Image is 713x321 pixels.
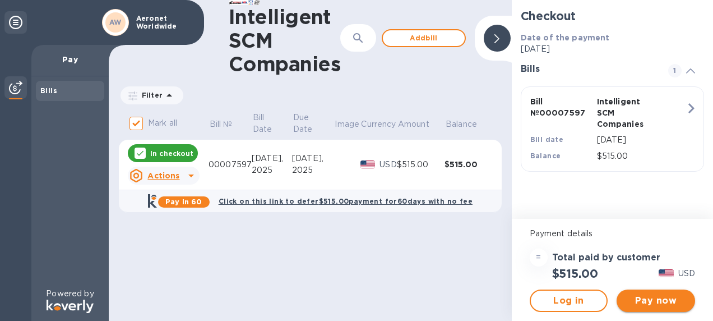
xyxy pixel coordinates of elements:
span: Due Date [293,112,333,135]
p: Bill Date [253,112,277,135]
p: [DATE] [521,43,704,55]
p: Filter [137,90,163,100]
span: Pay now [626,294,686,308]
span: Bill Date [253,112,291,135]
p: Currency [361,118,396,130]
span: Add bill [392,31,456,45]
div: [DATE], [252,153,292,164]
div: [DATE], [292,153,334,164]
p: Payment details [530,228,695,240]
span: Balance [446,118,492,130]
b: Click on this link to defer $515.00 payment for 60 days with no fee [219,197,473,205]
button: Addbill [382,29,466,47]
div: $515.00 [397,159,445,171]
p: Image [335,118,359,130]
span: 1 [668,64,682,77]
p: Amount [398,118,429,130]
h3: Bills [521,64,655,75]
div: 00007597 [209,159,252,171]
b: Pay in 60 [165,198,202,206]
button: Bill №00007597Intelligent SCM CompaniesBill date[DATE]Balance$515.00 [521,86,704,172]
p: Due Date [293,112,318,135]
p: USD [379,159,397,171]
b: Bill date [530,135,564,144]
p: [DATE] [597,134,686,146]
div: = [530,249,548,267]
p: $515.00 [597,150,686,162]
h1: Intelligent SCM Companies [229,5,340,76]
p: Powered by [46,288,94,300]
b: Balance [530,152,561,160]
u: Actions [147,171,179,180]
span: Amount [398,118,444,130]
button: Log in [530,290,608,312]
img: USD [360,160,376,168]
p: USD [678,268,695,279]
span: Bill № [210,118,247,130]
h3: Total paid by customer [552,253,660,263]
p: Aeronet Worldwide [136,15,192,30]
b: Date of the payment [521,33,610,42]
p: Mark all [148,117,177,129]
button: Pay now [617,290,695,312]
p: Bill № [210,118,233,130]
div: 2025 [252,164,292,176]
h2: $515.00 [552,267,598,281]
b: Bills [40,86,57,95]
span: Log in [540,294,598,308]
p: Bill № 00007597 [530,96,592,118]
img: USD [659,269,674,277]
h2: Checkout [521,9,704,23]
p: Pay [40,54,100,65]
div: 2025 [292,164,334,176]
p: In checkout [150,149,193,158]
b: AW [109,18,122,26]
p: Balance [446,118,477,130]
div: $515.00 [445,159,492,170]
p: Intelligent SCM Companies [597,96,659,130]
img: Logo [47,300,94,313]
